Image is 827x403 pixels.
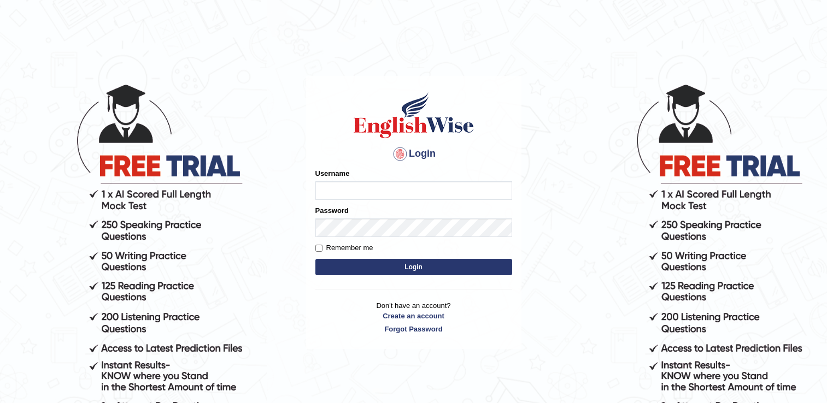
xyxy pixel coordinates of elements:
button: Login [315,259,512,275]
label: Username [315,168,350,179]
h4: Login [315,145,512,163]
label: Remember me [315,242,373,253]
label: Password [315,205,349,216]
a: Forgot Password [315,324,512,334]
p: Don't have an account? [315,300,512,334]
input: Remember me [315,245,322,252]
a: Create an account [315,311,512,321]
img: Logo of English Wise sign in for intelligent practice with AI [351,91,476,140]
